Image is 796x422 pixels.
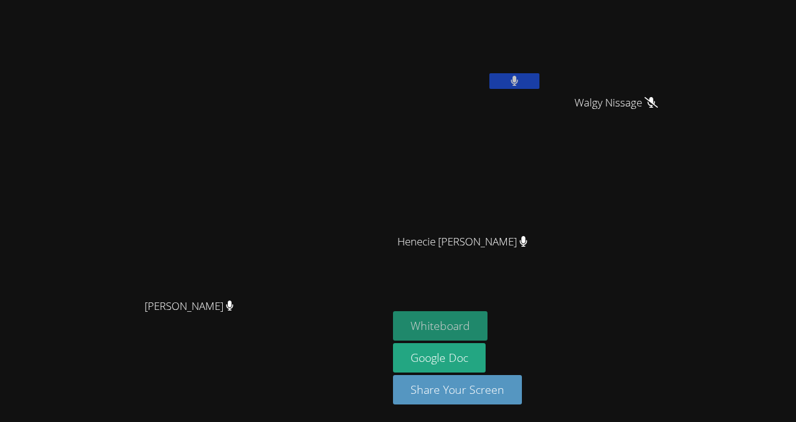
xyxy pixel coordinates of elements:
button: Whiteboard [393,311,487,341]
a: Google Doc [393,343,486,373]
span: [PERSON_NAME] [145,297,234,316]
span: Walgy Nissage [574,94,658,112]
button: Share Your Screen [393,375,522,404]
span: Henecie [PERSON_NAME] [397,233,528,251]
